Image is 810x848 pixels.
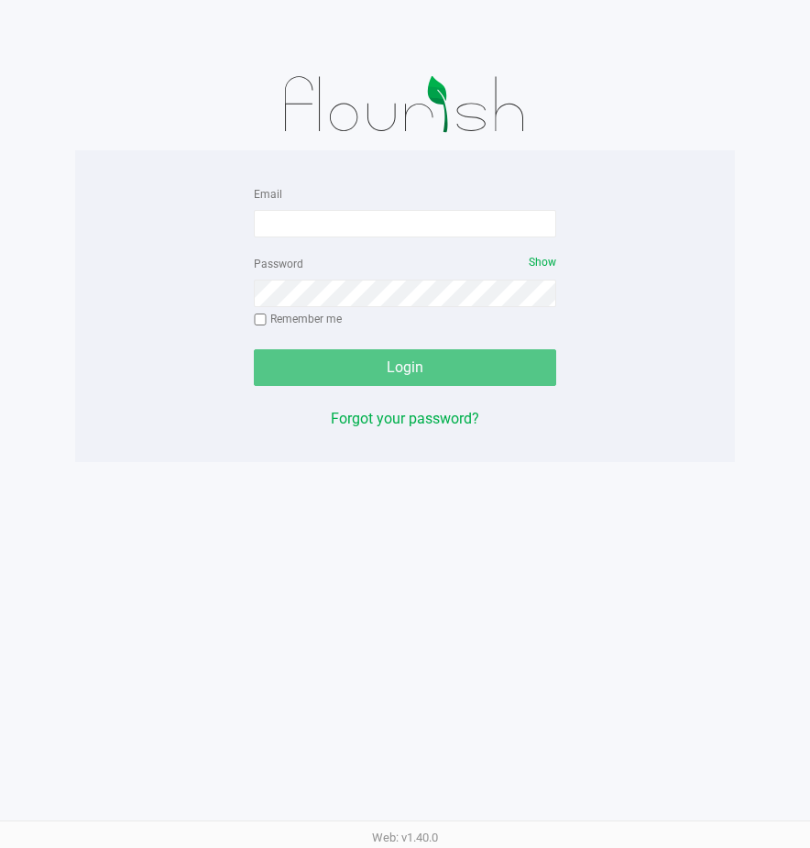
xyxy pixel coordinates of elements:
label: Email [254,186,282,203]
button: Forgot your password? [331,408,479,430]
span: Show [529,256,556,269]
span: Web: v1.40.0 [372,831,438,844]
label: Remember me [254,311,342,327]
label: Password [254,256,303,272]
input: Remember me [254,314,267,326]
